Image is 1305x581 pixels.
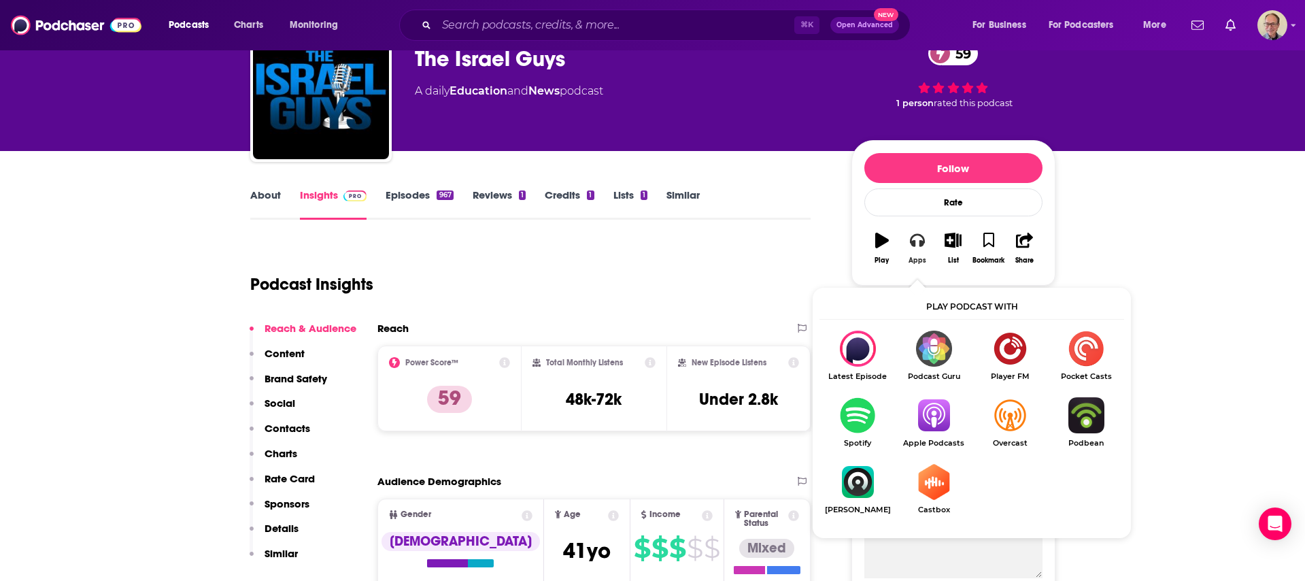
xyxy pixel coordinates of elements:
input: Search podcasts, credits, & more... [437,14,794,36]
a: Show notifications dropdown [1186,14,1209,37]
a: InsightsPodchaser Pro [300,188,367,220]
p: Social [265,397,295,410]
div: Search podcasts, credits, & more... [412,10,923,41]
span: Apple Podcasts [896,439,972,448]
span: Latest Episode [819,372,896,381]
button: open menu [1040,14,1134,36]
span: 59 [942,41,978,65]
span: ⌘ K [794,16,819,34]
button: Social [250,397,295,422]
span: Player FM [972,372,1048,381]
span: $ [651,537,668,559]
h2: New Episode Listens [692,358,766,367]
a: Pocket CastsPocket Casts [1048,331,1124,381]
button: List [935,224,970,273]
p: Rate Card [265,472,315,485]
a: Reviews1 [473,188,526,220]
span: Logged in as tommy.lynch [1257,10,1287,40]
a: Player FMPlayer FM [972,331,1048,381]
img: Podchaser - Follow, Share and Rate Podcasts [11,12,141,38]
a: The Israel Guys [253,23,389,159]
button: Rate Card [250,472,315,497]
a: Podcast GuruPodcast Guru [896,331,972,381]
span: Pocket Casts [1048,372,1124,381]
button: Show profile menu [1257,10,1287,40]
a: Similar [666,188,700,220]
p: Contacts [265,422,310,435]
span: $ [634,537,650,559]
div: Mixed [739,539,794,558]
button: Charts [250,447,297,472]
span: $ [704,537,719,559]
a: Credits1 [545,188,594,220]
span: and [507,84,528,97]
span: 41 yo [563,537,611,564]
span: New [874,8,898,21]
div: The Israel Guys on Latest Episode [819,331,896,381]
a: OvercastOvercast [972,397,1048,448]
a: CastboxCastbox [896,464,972,514]
div: Rate [864,188,1043,216]
span: Parental Status [744,510,786,528]
button: Share [1006,224,1042,273]
button: Details [250,522,299,547]
p: Similar [265,547,298,560]
a: About [250,188,281,220]
span: For Business [972,16,1026,35]
div: A daily podcast [415,83,603,99]
button: Bookmark [971,224,1006,273]
span: Spotify [819,439,896,448]
span: Castbox [896,505,972,514]
a: 59 [928,41,978,65]
button: Reach & Audience [250,322,356,347]
a: Castro[PERSON_NAME] [819,464,896,514]
span: $ [687,537,702,559]
a: Education [450,84,507,97]
p: Sponsors [265,497,309,510]
a: Charts [225,14,271,36]
span: $ [669,537,685,559]
h3: 48k-72k [566,389,622,410]
span: Podcasts [169,16,209,35]
a: SpotifySpotify [819,397,896,448]
button: Apps [900,224,935,273]
p: Reach & Audience [265,322,356,335]
h3: Under 2.8k [699,389,778,410]
div: Bookmark [972,256,1004,265]
div: Apps [909,256,926,265]
h2: Reach [377,322,409,335]
div: Open Intercom Messenger [1259,508,1291,540]
img: User Profile [1257,10,1287,40]
span: Charts [234,16,263,35]
div: [DEMOGRAPHIC_DATA] [382,532,540,551]
h2: Power Score™ [405,358,458,367]
p: 59 [427,386,472,413]
div: 967 [437,190,453,200]
button: Contacts [250,422,310,447]
div: 1 [641,190,647,200]
button: Sponsors [250,497,309,522]
button: Brand Safety [250,372,327,397]
a: Apple PodcastsApple Podcasts [896,397,972,448]
a: Show notifications dropdown [1220,14,1241,37]
span: Open Advanced [836,22,893,29]
div: 1 [519,190,526,200]
div: Play podcast with [819,295,1124,320]
p: Brand Safety [265,372,327,385]
span: [PERSON_NAME] [819,505,896,514]
div: 59 1 personrated this podcast [851,33,1055,117]
button: open menu [159,14,226,36]
div: Share [1015,256,1034,265]
span: Age [564,510,581,519]
button: open menu [1134,14,1183,36]
a: PodbeanPodbean [1048,397,1124,448]
span: Gender [401,510,431,519]
span: More [1143,16,1166,35]
span: Monitoring [290,16,338,35]
a: Episodes967 [386,188,453,220]
button: Follow [864,153,1043,183]
span: Overcast [972,439,1048,448]
p: Details [265,522,299,535]
button: Similar [250,547,298,572]
span: 1 person [896,98,934,108]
